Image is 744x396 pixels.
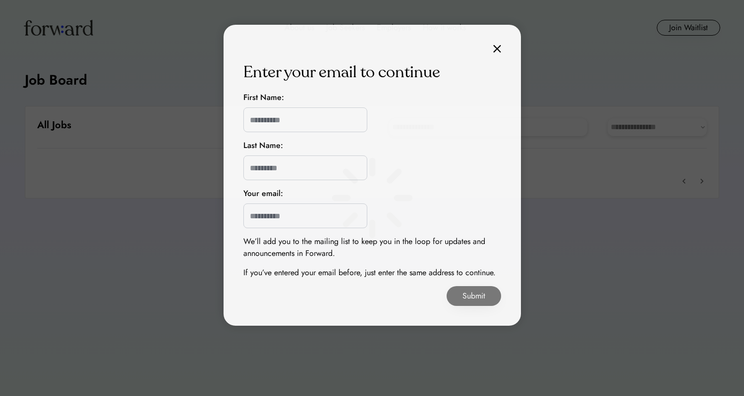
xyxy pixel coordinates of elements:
[243,140,283,151] div: Last Name:
[243,60,440,84] div: Enter your email to continue
[243,92,284,103] div: First Name:
[243,236,501,259] div: We’ll add you to the mailing list to keep you in the loop for updates and announcements in Forward.
[243,267,496,279] div: If you’ve entered your email before, just enter the same address to continue.
[493,45,501,53] img: close.svg
[243,188,283,199] div: Your email:
[447,286,501,306] button: Submit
